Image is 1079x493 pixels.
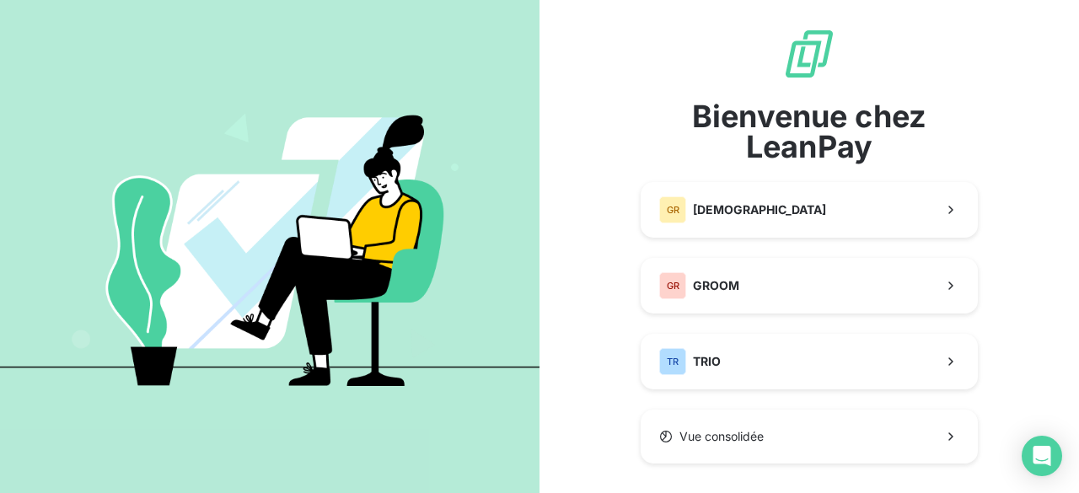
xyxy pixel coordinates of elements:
button: TRTRIO [641,334,978,389]
span: [DEMOGRAPHIC_DATA] [693,201,826,218]
img: logo sigle [782,27,836,81]
span: TRIO [693,353,721,370]
span: GROOM [693,277,739,294]
span: Bienvenue chez LeanPay [641,101,978,162]
div: TR [659,348,686,375]
button: GRGROOM [641,258,978,313]
div: GR [659,272,686,299]
button: GR[DEMOGRAPHIC_DATA] [641,182,978,238]
div: Open Intercom Messenger [1022,436,1062,476]
button: Vue consolidée [641,410,978,464]
div: GR [659,196,686,223]
span: Vue consolidée [679,428,764,445]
